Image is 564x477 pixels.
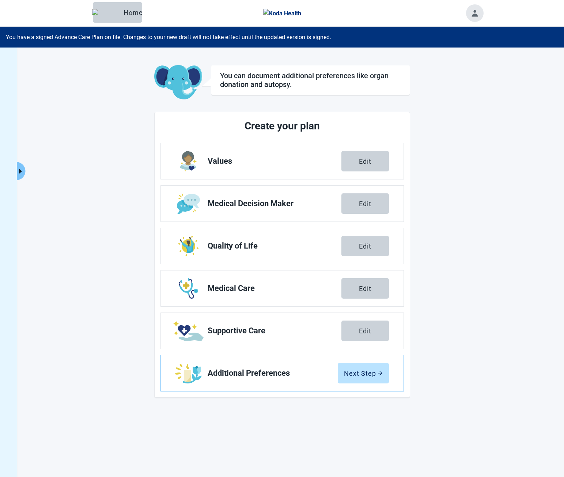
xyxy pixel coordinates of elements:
[161,186,404,222] a: Edit Medical Decision Maker section
[341,151,389,171] button: Edit
[359,200,371,207] div: Edit
[161,143,404,179] a: Edit Values section
[344,370,383,377] div: Next Step
[188,118,376,134] h2: Create your plan
[16,162,25,180] button: Expand menu
[161,355,404,391] a: Edit Additional Preferences section
[154,65,202,100] img: Koda Elephant
[92,9,121,16] img: Elephant
[93,2,142,23] button: ElephantHome
[208,369,338,378] span: Additional Preferences
[338,363,389,383] button: Next Steparrow-right
[341,278,389,299] button: Edit
[161,270,404,306] a: Edit Medical Care section
[208,199,341,208] span: Medical Decision Maker
[17,168,24,175] span: caret-right
[208,157,341,166] span: Values
[359,242,371,250] div: Edit
[263,9,301,18] img: Koda Health
[81,65,483,398] main: Main content
[208,242,341,250] span: Quality of Life
[359,285,371,292] div: Edit
[378,371,383,376] span: arrow-right
[466,4,484,22] button: Toggle account menu
[161,313,404,349] a: Edit Supportive Care section
[220,71,401,89] h1: You can document additional preferences like organ donation and autopsy.
[208,284,341,293] span: Medical Care
[341,236,389,256] button: Edit
[208,326,341,335] span: Supportive Care
[161,228,404,264] a: Edit Quality of Life section
[341,321,389,341] button: Edit
[99,9,136,16] div: Home
[341,193,389,214] button: Edit
[359,327,371,334] div: Edit
[359,158,371,165] div: Edit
